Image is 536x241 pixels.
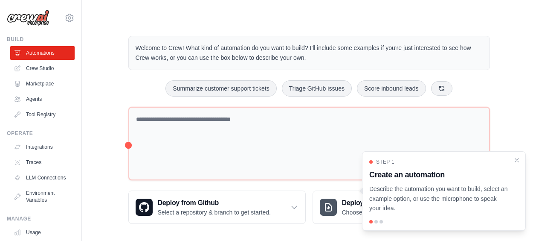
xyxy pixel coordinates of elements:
[10,77,75,91] a: Marketplace
[7,10,49,26] img: Logo
[10,140,75,154] a: Integrations
[158,198,271,208] h3: Deploy from Github
[357,80,426,97] button: Score inbound leads
[10,226,75,239] a: Usage
[10,171,75,185] a: LLM Connections
[165,80,276,97] button: Summarize customer support tickets
[10,156,75,169] a: Traces
[10,92,75,106] a: Agents
[7,215,75,222] div: Manage
[10,62,75,75] a: Crew Studio
[7,130,75,137] div: Operate
[7,36,75,43] div: Build
[10,186,75,207] a: Environment Variables
[369,184,508,213] p: Describe the automation you want to build, select an example option, or use the microphone to spe...
[369,169,508,181] h3: Create an automation
[376,159,394,165] span: Step 1
[10,108,75,121] a: Tool Registry
[158,208,271,217] p: Select a repository & branch to get started.
[10,46,75,60] a: Automations
[342,198,414,208] h3: Deploy from zip file
[282,80,352,97] button: Triage GitHub issues
[342,208,414,217] p: Choose a zip file to upload.
[513,157,520,164] button: Close walkthrough
[136,43,483,63] p: Welcome to Crew! What kind of automation do you want to build? I'll include some examples if you'...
